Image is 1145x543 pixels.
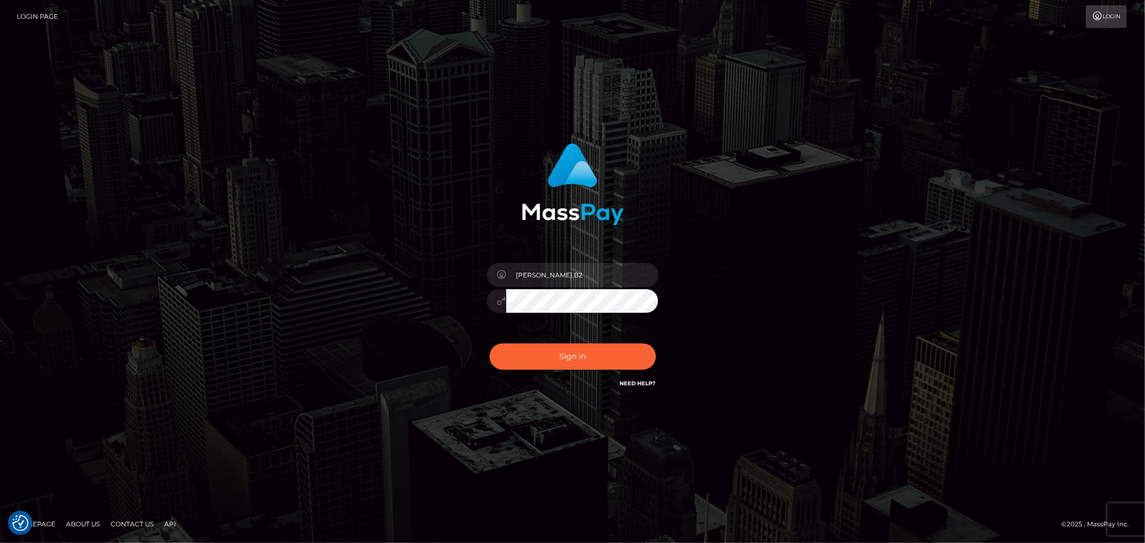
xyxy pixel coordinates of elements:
div: © 2025 , MassPay Inc. [1061,518,1137,530]
a: Homepage [12,516,60,532]
button: Consent Preferences [12,515,28,531]
a: Need Help? [620,380,656,387]
a: Login [1086,5,1127,28]
img: Revisit consent button [12,515,28,531]
a: Login Page [17,5,58,28]
img: MassPay Login [522,143,624,225]
a: Contact Us [106,516,158,532]
button: Sign in [490,343,656,370]
a: API [160,516,180,532]
a: About Us [62,516,104,532]
input: Username... [506,263,659,287]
